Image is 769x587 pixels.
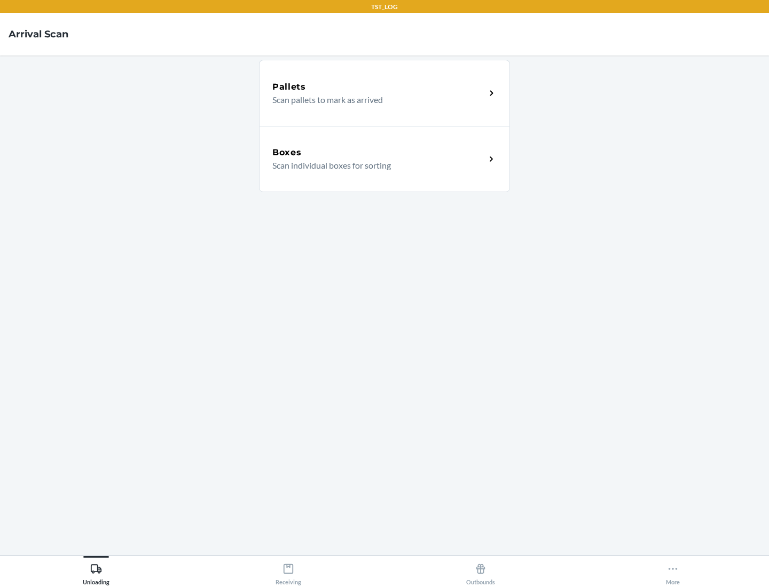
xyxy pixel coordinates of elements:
div: More [666,559,680,585]
div: Outbounds [466,559,495,585]
button: Outbounds [384,556,577,585]
p: Scan individual boxes for sorting [272,159,477,172]
p: Scan pallets to mark as arrived [272,93,477,106]
h5: Pallets [272,81,306,93]
a: PalletsScan pallets to mark as arrived [259,60,510,126]
button: Receiving [192,556,384,585]
h5: Boxes [272,146,302,159]
a: BoxesScan individual boxes for sorting [259,126,510,192]
button: More [577,556,769,585]
div: Receiving [276,559,301,585]
p: TST_LOG [371,2,398,12]
div: Unloading [83,559,109,585]
h4: Arrival Scan [9,27,68,41]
